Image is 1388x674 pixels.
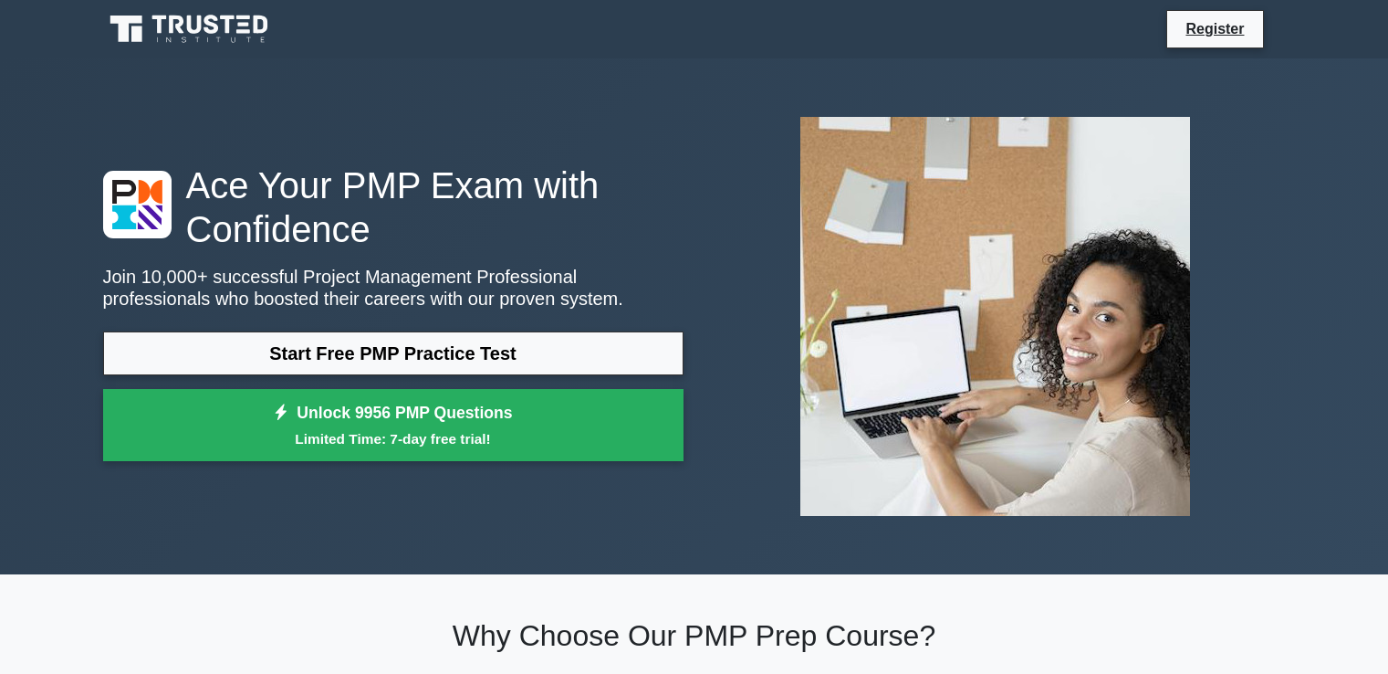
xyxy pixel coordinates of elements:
[103,332,684,375] a: Start Free PMP Practice Test
[103,618,1286,653] h2: Why Choose Our PMP Prep Course?
[103,266,684,310] p: Join 10,000+ successful Project Management Professional professionals who boosted their careers w...
[1174,17,1255,40] a: Register
[103,389,684,462] a: Unlock 9956 PMP QuestionsLimited Time: 7-day free trial!
[103,163,684,251] h1: Ace Your PMP Exam with Confidence
[126,428,661,449] small: Limited Time: 7-day free trial!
